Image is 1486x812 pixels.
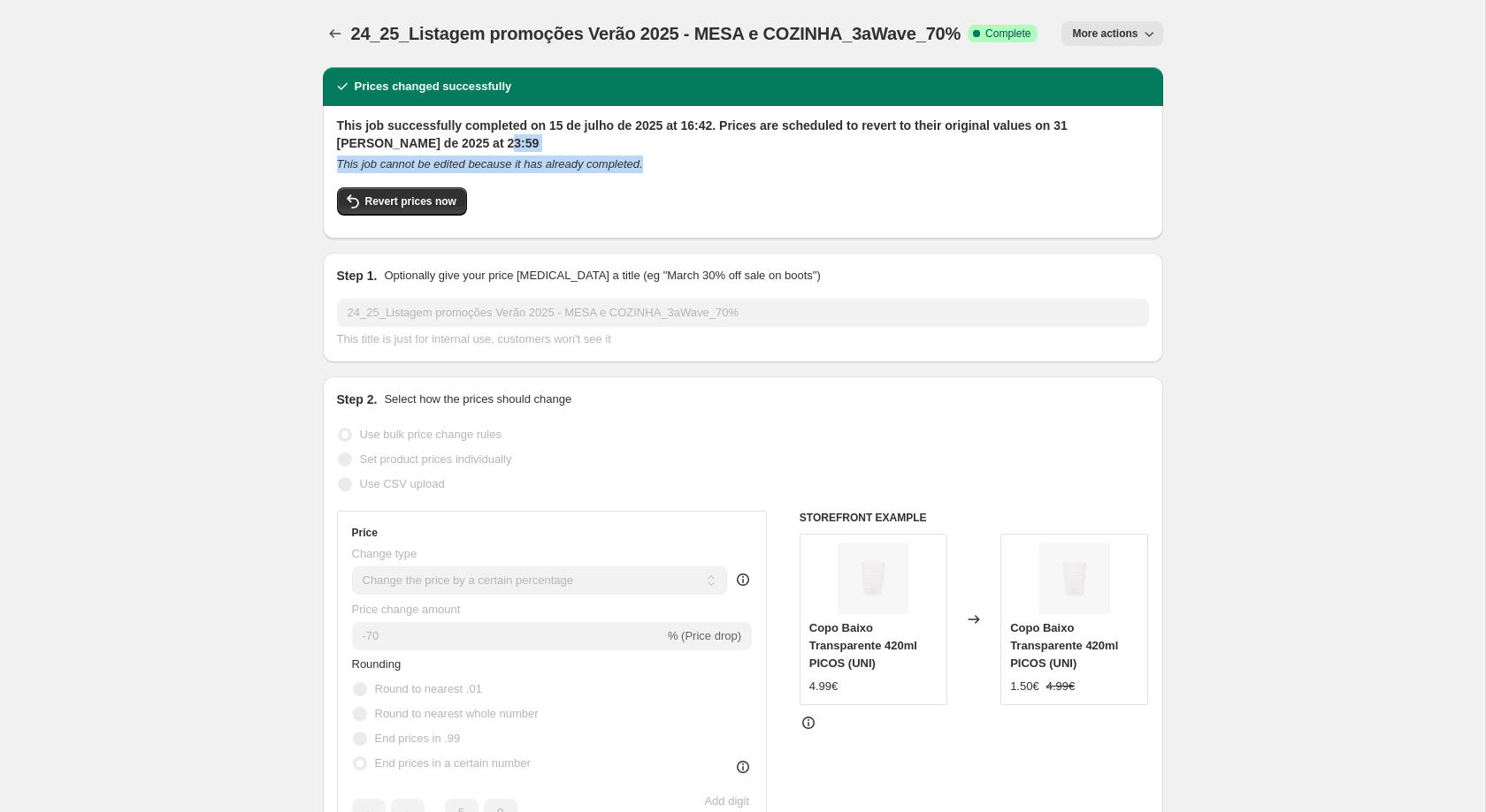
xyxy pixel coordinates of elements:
[360,452,512,466] span: Set product prices individually
[365,194,456,209] span: Revert prices now
[352,603,461,616] span: Price change amount
[985,27,1030,41] span: Complete
[355,78,512,95] h2: Prices changed successfully
[375,682,482,695] span: Round to nearest .01
[1046,678,1076,695] strike: 4.99€
[337,117,1149,152] h2: This job successfully completed on 15 de julho de 2025 at 16:42. Prices are scheduled to revert t...
[1010,678,1039,695] div: 1.50€
[809,621,917,670] span: Copo Baixo Transparente 420ml PICOS (UNI)
[352,526,378,540] h3: Price
[352,657,402,671] span: Rounding
[1061,21,1162,46] button: More actions
[809,678,839,695] div: 4.99€
[337,157,643,171] i: This job cannot be edited because it has already completed.
[323,21,348,46] button: Price change jobs
[360,477,445,490] span: Use CSV upload
[352,622,664,650] input: -15
[337,391,378,408] h2: Step 2.
[360,428,502,441] span: Use bulk price change rules
[1072,27,1137,41] span: More actions
[800,511,1149,525] h6: STOREFRONT EXAMPLE
[734,571,752,588] div: help
[668,629,741,642] span: % (Price drop)
[337,332,611,345] span: This title is just for internal use, customers won't see it
[337,267,378,285] h2: Step 1.
[375,707,539,720] span: Round to nearest whole number
[375,756,531,770] span: End prices in a certain number
[1039,543,1110,614] img: 76189562_1_80x.jpg
[351,24,961,43] span: 24_25_Listagem promoções Verão 2025 - MESA e COZINHA_3aWave_70%
[1010,621,1118,670] span: Copo Baixo Transparente 420ml PICOS (UNI)
[384,391,571,408] p: Select how the prices should change
[352,547,417,560] span: Change type
[375,732,461,745] span: End prices in .99
[384,267,820,285] p: Optionally give your price [MEDICAL_DATA] a title (eg "March 30% off sale on boots")
[838,543,908,614] img: 76189562_1_80x.jpg
[337,299,1149,327] input: 30% off holiday sale
[337,187,467,216] button: Revert prices now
